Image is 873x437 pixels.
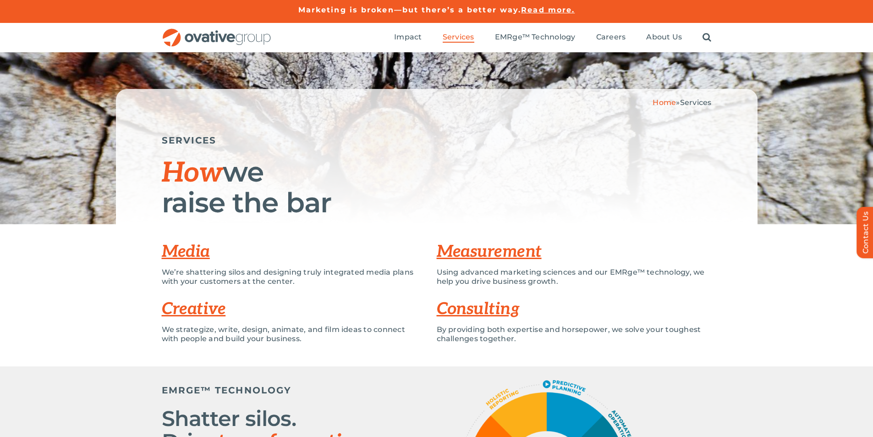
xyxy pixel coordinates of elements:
[162,268,423,286] p: We’re shattering silos and designing truly integrated media plans with your customers at the center.
[437,268,712,286] p: Using advanced marketing sciences and our EMRge™ technology, we help you drive business growth.
[646,33,682,42] span: About Us
[443,33,474,43] a: Services
[394,23,711,52] nav: Menu
[162,135,712,146] h5: SERVICES
[443,33,474,42] span: Services
[703,33,711,43] a: Search
[680,98,712,107] span: Services
[394,33,422,42] span: Impact
[162,242,210,262] a: Media
[437,299,520,319] a: Consulting
[162,385,382,396] h5: EMRGE™ TECHNOLOGY
[596,33,626,42] span: Careers
[495,33,576,42] span: EMRge™ Technology
[521,6,575,14] a: Read more.
[596,33,626,43] a: Careers
[653,98,711,107] span: »
[162,325,423,343] p: We strategize, write, design, animate, and film ideas to connect with people and build your busin...
[437,325,712,343] p: By providing both expertise and horsepower, we solve your toughest challenges together.
[162,157,223,190] span: How
[646,33,682,43] a: About Us
[394,33,422,43] a: Impact
[653,98,676,107] a: Home
[298,6,522,14] a: Marketing is broken—but there’s a better way.
[437,242,542,262] a: Measurement
[495,33,576,43] a: EMRge™ Technology
[162,299,226,319] a: Creative
[162,157,712,217] h1: we raise the bar
[162,28,272,36] a: OG_Full_horizontal_RGB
